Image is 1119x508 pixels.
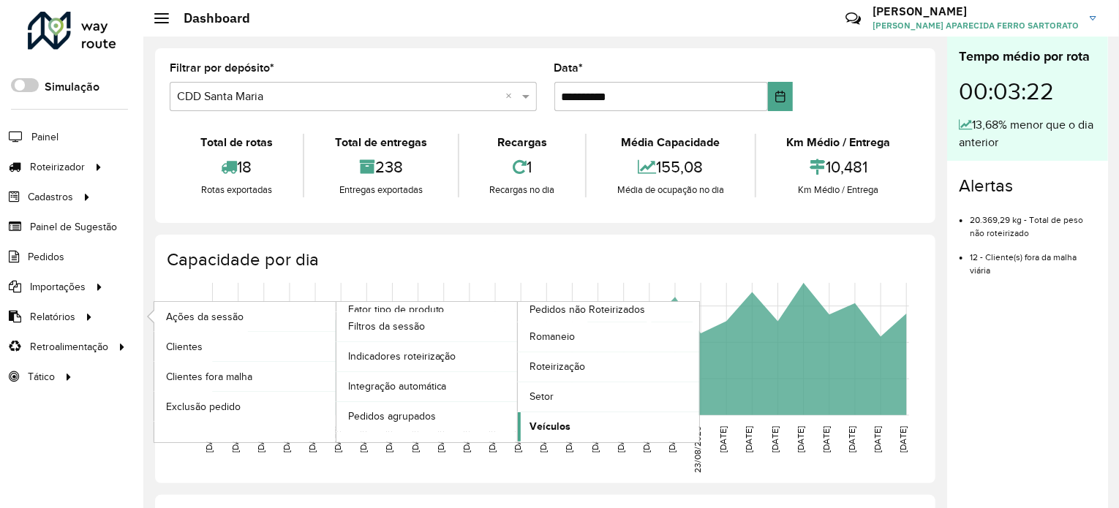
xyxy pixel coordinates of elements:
a: Contato Rápido [837,3,869,34]
div: Km Médio / Entrega [760,183,917,197]
div: 238 [308,151,453,183]
text: [DATE] [873,426,882,452]
text: [DATE] [307,426,317,452]
label: Data [554,59,584,77]
div: Rotas exportadas [173,183,299,197]
div: Total de entregas [308,134,453,151]
span: Tático [28,369,55,384]
text: [DATE] [718,426,728,452]
label: Simulação [45,78,99,96]
span: [PERSON_NAME] APARECIDA FERRO SARTORATO [873,19,1079,32]
label: Filtrar por depósito [170,59,274,77]
span: Filtros da sessão [348,319,425,334]
span: Indicadores roteirização [348,349,456,364]
span: Exclusão pedido [166,399,241,414]
div: Recargas [463,134,581,151]
span: Retroalimentação [30,339,108,355]
text: [DATE] [333,426,342,452]
text: [DATE] [436,426,445,452]
a: Integração automática [336,372,518,401]
div: 1 [463,151,581,183]
text: [DATE] [256,426,265,452]
span: Ações da sessão [166,309,244,325]
span: Relatórios [30,309,75,325]
text: [DATE] [358,426,368,452]
div: 18 [173,151,299,183]
button: Choose Date [768,82,793,111]
text: [DATE] [461,426,471,452]
div: Km Médio / Entrega [760,134,917,151]
span: Clientes [166,339,203,355]
span: Veículos [530,419,570,434]
li: 12 - Cliente(s) fora da malha viária [970,240,1096,277]
a: Pedidos não Roteirizados [336,302,700,441]
span: Pedidos não Roteirizados [530,302,645,317]
text: [DATE] [590,426,600,452]
div: 13,68% menor que o dia anterior [959,116,1096,151]
span: Clientes fora malha [166,369,252,384]
span: Pedidos [28,249,64,265]
span: Roteirização [530,359,585,374]
text: [DATE] [230,426,240,452]
a: Pedidos agrupados [336,402,518,431]
text: [DATE] [538,426,548,452]
a: Roteirização [518,352,699,382]
a: Romaneio [518,322,699,352]
li: 20.369,29 kg - Total de peso não roteirizado [970,202,1096,240]
text: [DATE] [565,426,574,452]
text: [DATE] [282,426,291,452]
span: Integração automática [348,379,447,394]
span: Cadastros [28,189,73,205]
a: Fator tipo de produto [154,302,518,441]
a: Veículos [518,412,699,441]
a: Indicadores roteirização [336,342,518,371]
a: Ações da sessão [154,302,336,331]
a: Exclusão pedido [154,392,336,421]
span: Clear all [506,88,519,105]
text: [DATE] [487,426,497,452]
div: 10,481 [760,151,917,183]
text: [DATE] [513,426,522,452]
span: Pedidos agrupados [348,409,436,424]
span: Romaneio [530,329,575,344]
div: Total de rotas [173,134,299,151]
div: Recargas no dia [463,183,581,197]
h3: [PERSON_NAME] [873,4,1079,18]
span: Roteirizador [30,159,85,175]
h4: Capacidade por dia [167,249,921,270]
h2: Dashboard [169,10,250,26]
span: Setor [530,389,554,404]
text: [DATE] [410,426,420,452]
a: Setor [518,382,699,412]
span: Importações [30,279,86,295]
span: Fator tipo de produto [348,302,445,317]
div: Média de ocupação no dia [590,183,750,197]
div: 155,08 [590,151,750,183]
span: Painel de Sugestão [30,219,117,235]
text: [DATE] [667,426,677,452]
div: Tempo médio por rota [959,47,1096,67]
a: Clientes fora malha [154,362,336,391]
text: 23/08/2025 [693,426,702,473]
a: Clientes [154,332,336,361]
text: [DATE] [205,426,214,452]
text: [DATE] [385,426,394,452]
div: 00:03:22 [959,67,1096,116]
text: [DATE] [745,426,754,452]
text: [DATE] [898,426,908,452]
span: Painel [31,129,59,145]
text: [DATE] [847,426,856,452]
text: [DATE] [616,426,625,452]
h4: Alertas [959,175,1096,197]
text: [DATE] [770,426,780,452]
text: [DATE] [641,426,651,452]
div: Média Capacidade [590,134,750,151]
text: [DATE] [796,426,805,452]
a: Filtros da sessão [336,312,518,341]
text: [DATE] [821,426,831,452]
div: Entregas exportadas [308,183,453,197]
